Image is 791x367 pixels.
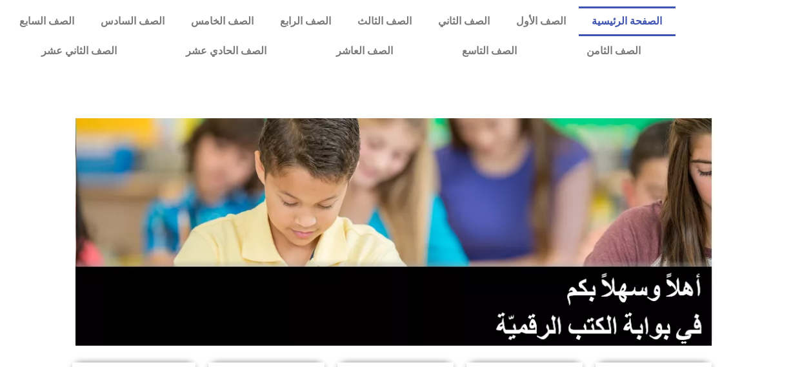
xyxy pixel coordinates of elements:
[425,6,503,36] a: الصف الثاني
[579,6,676,36] a: الصفحة الرئيسية
[552,36,676,66] a: الصف الثامن
[178,6,267,36] a: الصف الخامس
[344,6,425,36] a: الصف الثالث
[6,6,88,36] a: الصف السابع
[152,36,302,66] a: الصف الحادي عشر
[301,36,428,66] a: الصف العاشر
[267,6,345,36] a: الصف الرابع
[6,36,152,66] a: الصف الثاني عشر
[503,6,579,36] a: الصف الأول
[428,36,552,66] a: الصف التاسع
[88,6,178,36] a: الصف السادس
